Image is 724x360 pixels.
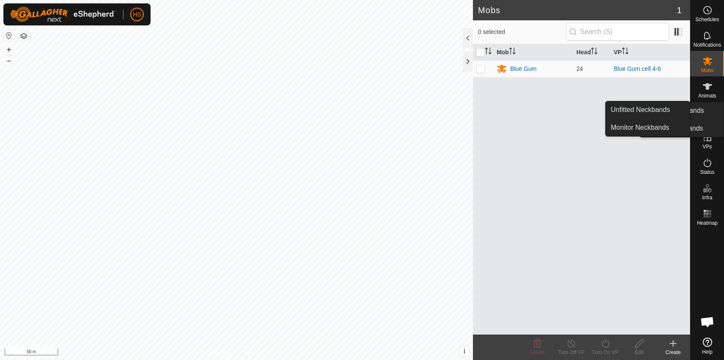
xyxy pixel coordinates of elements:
a: Help [690,334,724,358]
p-sorticon: Activate to sort [622,49,629,56]
span: Monitor Neckbands [611,123,669,133]
input: Search (S) [566,23,669,41]
div: Edit [622,349,656,356]
button: i [460,347,469,356]
div: Blue Gum [510,64,537,73]
span: Schedules [695,17,719,22]
a: Contact Us [245,349,270,357]
a: Privacy Policy [203,349,235,357]
span: Heatmap [697,220,718,226]
th: Head [573,44,610,61]
div: Turn On VP [588,349,622,356]
span: Delete [530,349,545,355]
button: – [4,56,14,66]
button: Map Layers [19,31,29,41]
span: VPs [702,144,712,149]
a: Unfitted Neckbands [606,101,690,118]
div: Turn Off VP [554,349,588,356]
span: Notifications [693,42,721,47]
span: 1 [677,4,682,17]
a: Blue Gum cell 4-6 [614,65,661,72]
span: Unfitted Neckbands [611,105,670,115]
span: 24 [576,65,583,72]
span: Help [702,349,713,354]
th: Mob [493,44,573,61]
span: Status [700,170,714,175]
img: Gallagher Logo [10,7,116,22]
span: 0 selected [478,28,566,36]
span: Infra [702,195,712,200]
p-sorticon: Activate to sort [591,49,598,56]
button: + [4,45,14,55]
span: Mobs [701,68,713,73]
a: Monitor Neckbands [606,119,690,136]
h2: Mobs [478,5,677,15]
span: i [464,348,465,355]
a: Open chat [695,309,720,335]
p-sorticon: Activate to sort [485,49,492,56]
th: VP [610,44,690,61]
button: Reset Map [4,31,14,41]
p-sorticon: Activate to sort [509,49,516,56]
span: Animals [698,93,716,98]
span: HS [133,10,141,19]
div: Create [656,349,690,356]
